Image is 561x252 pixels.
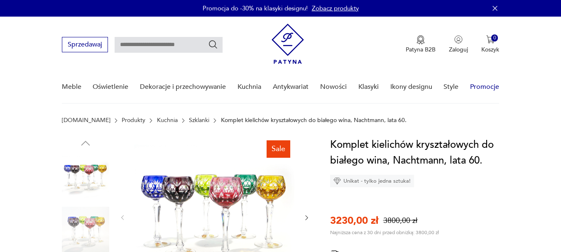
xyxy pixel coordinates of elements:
[208,39,218,49] button: Szukaj
[481,35,499,54] button: 0Koszyk
[238,71,261,103] a: Kuchnia
[122,117,145,124] a: Produkty
[454,35,463,44] img: Ikonka użytkownika
[272,24,304,64] img: Patyna - sklep z meblami i dekoracjami vintage
[203,4,308,12] p: Promocja do -30% na klasyki designu!
[62,154,109,201] img: Zdjęcie produktu Komplet kielichów kryształowych do białego wina, Nachtmann, lata 60.
[390,71,432,103] a: Ikony designu
[383,215,417,226] p: 3800,00 zł
[320,71,347,103] a: Nowości
[330,214,378,228] p: 3230,00 zł
[486,35,495,44] img: Ikona koszyka
[481,46,499,54] p: Koszyk
[140,71,226,103] a: Dekoracje i przechowywanie
[62,117,110,124] a: [DOMAIN_NAME]
[333,177,341,185] img: Ikona diamentu
[406,46,436,54] p: Patyna B2B
[470,71,499,103] a: Promocje
[358,71,379,103] a: Klasyki
[62,37,108,52] button: Sprzedawaj
[221,117,407,124] p: Komplet kielichów kryształowych do białego wina, Nachtmann, lata 60.
[267,140,290,158] div: Sale
[312,4,359,12] a: Zobacz produkty
[406,35,436,54] a: Ikona medaluPatyna B2B
[330,175,414,187] div: Unikat - tylko jedna sztuka!
[189,117,209,124] a: Szklanki
[416,35,425,44] img: Ikona medalu
[443,71,458,103] a: Style
[62,71,81,103] a: Meble
[62,42,108,48] a: Sprzedawaj
[449,46,468,54] p: Zaloguj
[491,34,498,42] div: 0
[273,71,309,103] a: Antykwariat
[406,35,436,54] button: Patyna B2B
[449,35,468,54] button: Zaloguj
[330,229,439,236] p: Najniższa cena z 30 dni przed obniżką: 3800,00 zł
[157,117,178,124] a: Kuchnia
[93,71,128,103] a: Oświetlenie
[330,137,505,169] h1: Komplet kielichów kryształowych do białego wina, Nachtmann, lata 60.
